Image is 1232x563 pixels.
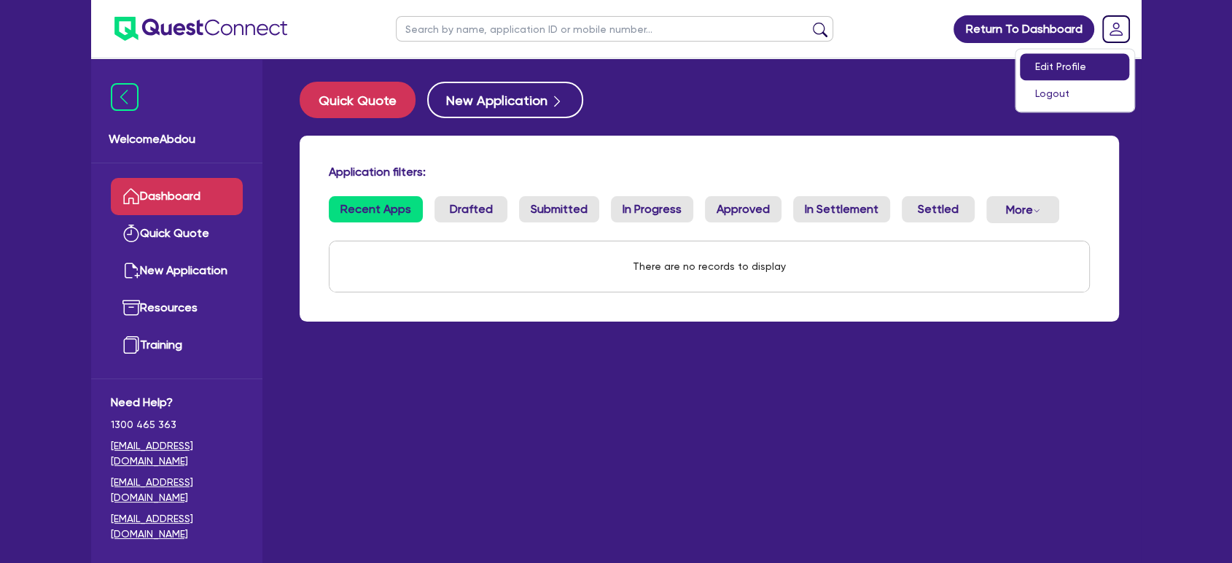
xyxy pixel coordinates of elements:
a: Resources [111,290,243,327]
a: Quick Quote [300,82,427,118]
a: Training [111,327,243,364]
a: New Application [111,252,243,290]
a: Recent Apps [329,196,423,222]
span: Need Help? [111,394,243,411]
img: resources [122,299,140,317]
button: Quick Quote [300,82,416,118]
button: Dropdown toggle [986,196,1059,223]
input: Search by name, application ID or mobile number... [396,16,833,42]
span: 1300 465 363 [111,417,243,432]
a: [EMAIL_ADDRESS][DOMAIN_NAME] [111,475,243,505]
a: [EMAIL_ADDRESS][DOMAIN_NAME] [111,511,243,542]
a: Logout [1021,80,1130,107]
img: new-application [122,262,140,279]
a: Edit Profile [1021,53,1130,80]
a: In Settlement [793,196,890,222]
a: Dropdown toggle [1097,10,1135,48]
a: Approved [705,196,781,222]
a: Return To Dashboard [954,15,1094,43]
img: icon-menu-close [111,83,139,111]
img: training [122,336,140,354]
img: quest-connect-logo-blue [114,17,287,41]
span: Welcome Abdou [109,131,245,148]
a: [EMAIL_ADDRESS][DOMAIN_NAME] [111,438,243,469]
a: Dashboard [111,178,243,215]
button: New Application [427,82,583,118]
a: Settled [902,196,975,222]
a: In Progress [611,196,693,222]
div: There are no records to display [615,241,803,292]
img: quick-quote [122,225,140,242]
h4: Application filters: [329,165,1090,179]
a: Submitted [519,196,599,222]
a: Drafted [434,196,507,222]
a: Quick Quote [111,215,243,252]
